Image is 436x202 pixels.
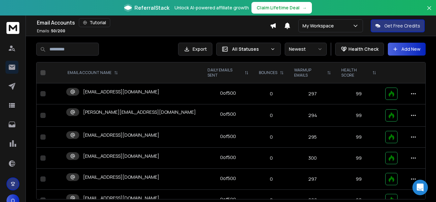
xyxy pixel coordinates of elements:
p: [PERSON_NAME][EMAIL_ADDRESS][DOMAIN_NAME] [83,109,196,115]
div: 0 of 500 [220,133,236,140]
button: Tutorial [79,18,110,27]
div: 0 of 500 [220,175,236,182]
span: ReferralStack [134,4,169,12]
div: 0 of 500 [220,111,236,117]
p: [EMAIL_ADDRESS][DOMAIN_NAME] [83,132,159,138]
td: 99 [336,169,381,190]
p: Emails : [37,28,65,34]
p: WARMUP EMAILS [294,68,325,78]
span: → [302,5,307,11]
p: [EMAIL_ADDRESS][DOMAIN_NAME] [83,174,159,180]
div: 0 of 500 [220,90,236,96]
div: Email Accounts [37,18,270,27]
p: [EMAIL_ADDRESS][DOMAIN_NAME] [83,153,159,159]
td: 294 [289,104,336,127]
button: Close banner [425,4,433,19]
div: 0 of 500 [220,154,236,161]
p: 0 [258,155,285,161]
p: Get Free Credits [384,23,420,29]
button: Add New [388,43,426,56]
td: 99 [336,148,381,169]
p: 0 [258,112,285,119]
td: 295 [289,127,336,148]
p: 0 [258,90,285,97]
td: 99 [336,104,381,127]
button: Export [178,43,212,56]
p: Health Check [348,46,378,52]
td: 297 [289,83,336,104]
button: Health Check [335,43,384,56]
div: Open Intercom Messenger [412,180,428,195]
p: DAILY EMAILS SENT [207,68,242,78]
button: Get Free Credits [371,19,425,32]
p: All Statuses [232,46,268,52]
button: Claim Lifetime Deal→ [251,2,312,14]
p: 0 [258,134,285,140]
p: My Workspace [303,23,336,29]
p: Unlock AI-powered affiliate growth [175,5,249,11]
p: [EMAIL_ADDRESS][DOMAIN_NAME] [83,89,159,95]
td: 99 [336,83,381,104]
p: BOUNCES [259,70,277,75]
td: 300 [289,148,336,169]
p: HEALTH SCORE [341,68,370,78]
td: 297 [289,169,336,190]
p: 0 [258,176,285,182]
p: [EMAIL_ADDRESS][DOMAIN_NAME] [83,195,159,201]
span: 50 / 200 [51,28,65,34]
td: 99 [336,127,381,148]
div: EMAIL ACCOUNT NAME [68,70,118,75]
button: Newest [285,43,327,56]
